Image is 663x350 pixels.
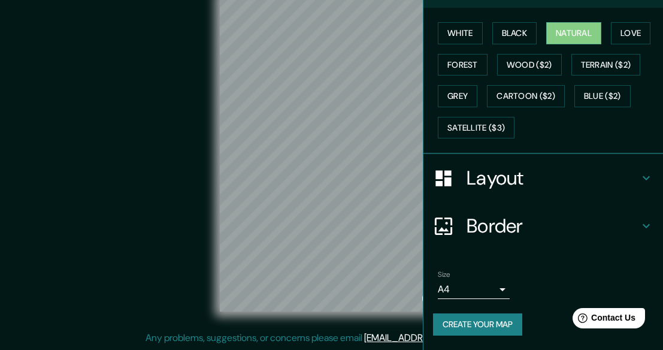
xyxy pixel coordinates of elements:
[546,22,601,44] button: Natural
[556,303,650,337] iframe: Help widget launcher
[571,54,641,76] button: Terrain ($2)
[438,270,450,280] label: Size
[574,85,631,107] button: Blue ($2)
[423,202,663,250] div: Border
[438,54,488,76] button: Forest
[438,22,483,44] button: White
[364,331,512,344] a: [EMAIL_ADDRESS][DOMAIN_NAME]
[146,331,514,345] p: Any problems, suggestions, or concerns please email .
[467,214,639,238] h4: Border
[467,166,639,190] h4: Layout
[433,313,522,336] button: Create your map
[423,154,663,202] div: Layout
[438,280,510,299] div: A4
[487,85,565,107] button: Cartoon ($2)
[438,117,514,139] button: Satellite ($3)
[492,22,537,44] button: Black
[497,54,562,76] button: Wood ($2)
[438,85,477,107] button: Grey
[611,22,650,44] button: Love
